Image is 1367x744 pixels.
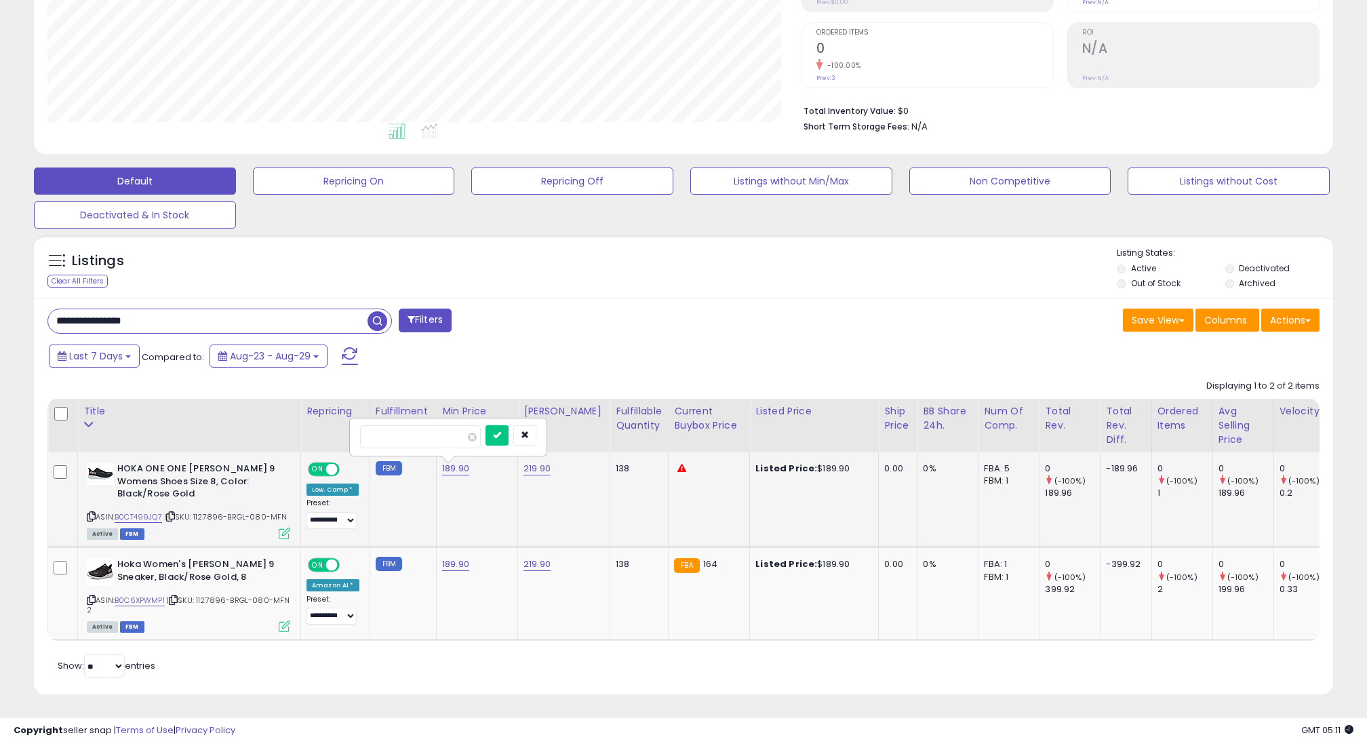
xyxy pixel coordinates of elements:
a: 189.90 [442,462,469,475]
label: Archived [1239,277,1275,289]
div: 0.00 [884,558,907,570]
b: Short Term Storage Fees: [804,121,909,132]
div: 189.96 [1219,487,1273,499]
div: Num of Comp. [984,404,1033,433]
div: FBM: 1 [984,475,1029,487]
div: 0 [1280,558,1334,570]
div: Total Rev. Diff. [1106,404,1145,447]
div: -399.92 [1106,558,1141,570]
span: Aug-23 - Aug-29 [230,349,311,363]
div: Low. Comp * [306,484,359,496]
div: 0.00 [884,463,907,475]
div: 189.96 [1045,487,1100,499]
div: 1 [1157,487,1212,499]
div: 0 [1045,558,1100,570]
div: 199.96 [1219,583,1273,595]
div: Amazon AI * [306,579,359,591]
button: Non Competitive [909,168,1111,195]
small: FBM [376,461,402,475]
div: Ship Price [884,404,911,433]
span: | SKU: 1127896-BRGL-080-MFN [164,511,288,522]
small: FBA [674,558,699,573]
button: Default [34,168,236,195]
div: 0 [1157,558,1212,570]
button: Repricing On [253,168,455,195]
button: Listings without Cost [1128,168,1330,195]
div: Listed Price [755,404,873,418]
div: 2 [1157,583,1212,595]
div: Fulfillment [376,404,431,418]
div: ASIN: [87,558,290,631]
small: (-100%) [1166,475,1197,486]
span: OFF [338,464,359,475]
div: FBM: 1 [984,571,1029,583]
button: Save View [1123,309,1193,332]
img: 3100651B4BL._SL40_.jpg [87,463,114,485]
span: All listings currently available for purchase on Amazon [87,621,118,633]
div: 0 [1219,463,1273,475]
b: Listed Price: [755,462,817,475]
span: FBM [120,528,144,540]
span: FBM [120,621,144,633]
div: $189.90 [755,463,868,475]
div: Current Buybox Price [674,404,744,433]
div: Clear All Filters [47,275,108,288]
button: Repricing Off [471,168,673,195]
div: 0% [923,463,968,475]
span: 164 [703,557,717,570]
span: 2025-09-7 05:11 GMT [1301,724,1353,737]
label: Deactivated [1239,262,1290,274]
div: Title [83,404,295,418]
span: Columns [1204,313,1247,327]
div: 399.92 [1045,583,1100,595]
span: ROI [1082,29,1319,37]
small: -100.00% [823,60,861,71]
div: 138 [616,463,658,475]
span: Show: entries [58,659,155,672]
div: 0 [1219,558,1273,570]
div: 138 [616,558,658,570]
h2: 0 [816,41,1053,59]
small: (-100%) [1227,572,1259,583]
a: 219.90 [523,557,551,571]
div: Avg Selling Price [1219,404,1268,447]
div: Repricing [306,404,364,418]
h5: Listings [72,252,124,271]
b: Total Inventory Value: [804,105,896,117]
div: Ordered Items [1157,404,1207,433]
label: Active [1131,262,1156,274]
a: B0C6XPWMP1 [115,595,165,606]
span: Last 7 Days [69,349,123,363]
button: Listings without Min/Max [690,168,892,195]
span: Ordered Items [816,29,1053,37]
div: Displaying 1 to 2 of 2 items [1206,380,1320,393]
a: Privacy Policy [176,724,235,737]
div: 0 [1280,463,1334,475]
small: (-100%) [1054,572,1086,583]
label: Out of Stock [1131,277,1181,289]
small: Prev: N/A [1082,74,1109,82]
div: 0% [923,558,968,570]
a: B0CT499JQ7 [115,511,162,523]
div: Fulfillable Quantity [616,404,662,433]
span: ON [309,464,326,475]
small: (-100%) [1227,475,1259,486]
small: (-100%) [1166,572,1197,583]
p: Listing States: [1117,247,1332,260]
small: Prev: 3 [816,74,835,82]
a: Terms of Use [116,724,174,737]
div: 0.33 [1280,583,1334,595]
span: All listings currently available for purchase on Amazon [87,528,118,540]
div: FBA: 1 [984,558,1029,570]
small: (-100%) [1288,475,1320,486]
small: FBM [376,557,402,571]
a: 219.90 [523,462,551,475]
span: N/A [911,120,928,133]
small: (-100%) [1054,475,1086,486]
strong: Copyright [14,724,63,737]
a: 189.90 [442,557,469,571]
b: HOKA ONE ONE [PERSON_NAME] 9 Womens Shoes Size 8, Color: Black/Rose Gold [117,463,282,504]
small: (-100%) [1288,572,1320,583]
button: Actions [1261,309,1320,332]
div: FBA: 5 [984,463,1029,475]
